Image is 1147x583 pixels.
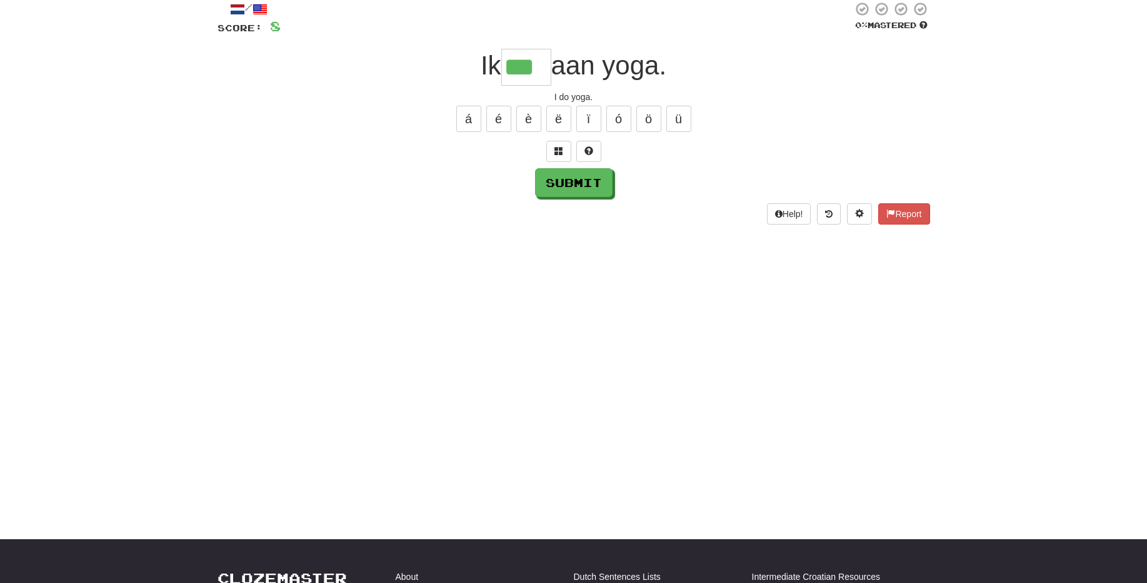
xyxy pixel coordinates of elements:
[481,51,501,80] span: Ik
[535,168,613,197] button: Submit
[576,141,601,162] button: Single letter hint - you only get 1 per sentence and score half the points! alt+h
[456,106,481,132] button: á
[767,203,811,225] button: Help!
[551,51,667,80] span: aan yoga.
[574,570,661,583] a: Dutch Sentences Lists
[817,203,841,225] button: Round history (alt+y)
[218,1,281,17] div: /
[486,106,511,132] button: é
[270,18,281,34] span: 8
[606,106,631,132] button: ó
[752,570,880,583] a: Intermediate Croatian Resources
[853,20,930,31] div: Mastered
[546,106,571,132] button: ë
[546,141,571,162] button: Switch sentence to multiple choice alt+p
[576,106,601,132] button: ï
[666,106,691,132] button: ü
[516,106,541,132] button: è
[855,20,868,30] span: 0 %
[878,203,929,225] button: Report
[218,91,930,103] div: I do yoga.
[396,570,419,583] a: About
[636,106,661,132] button: ö
[218,23,263,33] span: Score:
